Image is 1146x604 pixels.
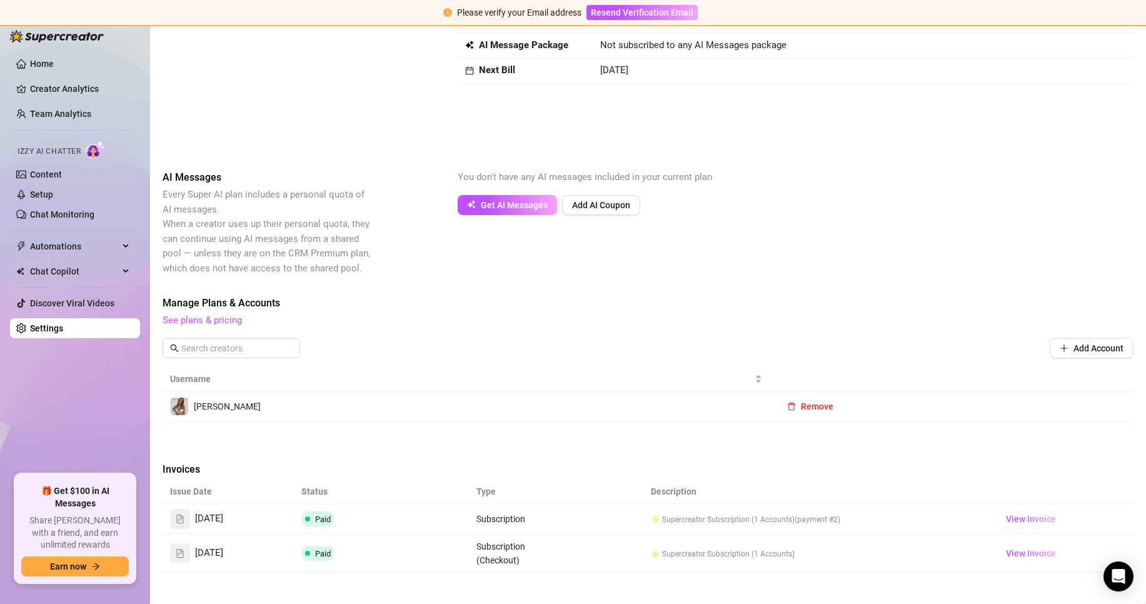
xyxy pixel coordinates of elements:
[1006,546,1056,560] span: View Invoice
[591,8,693,18] span: Resend Verification Email
[643,480,993,504] th: Description
[50,561,86,571] span: Earn now
[30,169,62,179] a: Content
[163,462,373,477] span: Invoices
[1001,511,1061,526] a: View Invoice
[176,515,184,523] span: file-text
[465,66,474,75] span: calendar
[30,79,130,99] a: Creator Analytics
[458,195,557,215] button: Get AI Messages
[163,367,770,391] th: Username
[795,515,840,524] span: (payment #2)
[562,195,640,215] button: Add AI Coupon
[315,515,331,524] span: Paid
[572,200,630,210] span: Add AI Coupon
[176,549,184,558] span: file-text
[1001,546,1061,561] a: View Invoice
[10,30,104,43] img: logo-BBDzfeDw.svg
[479,64,515,76] strong: Next Bill
[600,64,628,76] span: [DATE]
[30,236,119,256] span: Automations
[30,189,53,199] a: Setup
[777,396,843,416] button: Remove
[30,261,119,281] span: Chat Copilot
[163,315,242,326] a: See plans & pricing
[171,398,188,415] img: Jane
[651,515,795,524] span: 🌟 Supercreator Subscription (1 Accounts)
[86,141,105,159] img: AI Chatter
[1006,512,1056,526] span: View Invoice
[18,146,81,158] span: Izzy AI Chatter
[801,401,833,411] span: Remove
[476,514,525,524] span: Subscription
[163,480,294,504] th: Issue Date
[181,341,283,355] input: Search creators
[1103,561,1133,591] div: Open Intercom Messenger
[16,241,26,251] span: thunderbolt
[1073,343,1123,353] span: Add Account
[600,38,787,53] span: Not subscribed to any AI Messages package
[170,344,179,353] span: search
[194,401,261,411] span: [PERSON_NAME]
[476,541,525,565] span: Subscription (Checkout)
[294,480,469,504] th: Status
[21,556,129,576] button: Earn nowarrow-right
[458,171,712,183] span: You don't have any AI messages included in your current plan
[586,5,698,20] button: Resend Verification Email
[163,296,1133,311] span: Manage Plans & Accounts
[195,511,223,526] span: [DATE]
[1060,344,1068,353] span: plus
[651,550,795,558] span: 🌟 Supercreator Subscription (1 Accounts)
[30,109,91,119] a: Team Analytics
[30,59,54,69] a: Home
[163,170,373,185] span: AI Messages
[481,200,548,210] span: Get AI Messages
[1050,338,1133,358] button: Add Account
[16,267,24,276] img: Chat Copilot
[443,8,452,17] span: exclamation-circle
[170,372,752,386] span: Username
[479,39,568,51] strong: AI Message Package
[30,298,114,308] a: Discover Viral Videos
[30,209,94,219] a: Chat Monitoring
[457,6,581,19] div: Please verify your Email address
[91,562,100,571] span: arrow-right
[195,546,223,561] span: [DATE]
[787,402,796,411] span: delete
[21,515,129,551] span: Share [PERSON_NAME] with a friend, and earn unlimited rewards
[30,323,63,333] a: Settings
[163,189,370,274] span: Every Super AI plan includes a personal quota of AI messages. When a creator uses up their person...
[21,485,129,510] span: 🎁 Get $100 in AI Messages
[469,480,556,504] th: Type
[315,549,331,558] span: Paid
